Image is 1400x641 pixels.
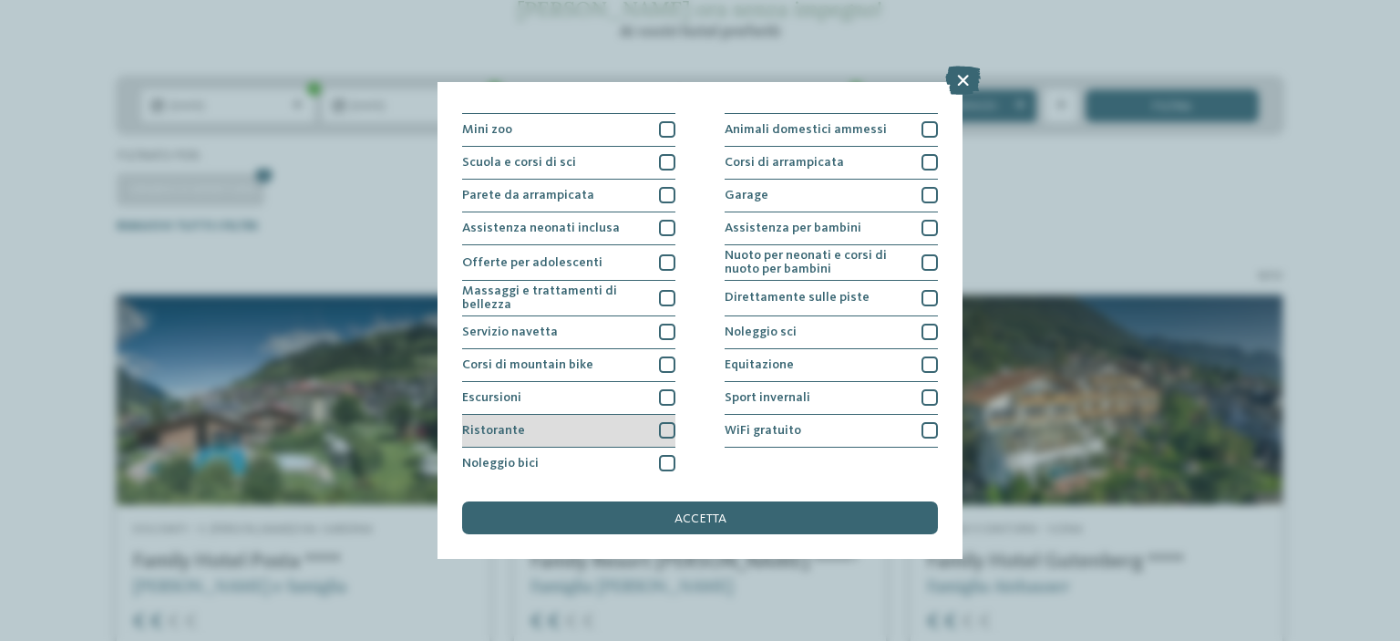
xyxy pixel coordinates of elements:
[725,326,797,338] span: Noleggio sci
[462,189,594,202] span: Parete da arrampicata
[725,123,887,136] span: Animali domestici ammessi
[462,457,539,470] span: Noleggio bici
[462,326,558,338] span: Servizio navetta
[725,156,844,169] span: Corsi di arrampicata
[725,291,870,304] span: Direttamente sulle piste
[725,222,861,234] span: Assistenza per bambini
[725,189,768,202] span: Garage
[462,156,576,169] span: Scuola e corsi di sci
[462,284,647,311] span: Massaggi e trattamenti di bellezza
[674,512,726,525] span: accetta
[725,424,801,437] span: WiFi gratuito
[725,249,910,275] span: Nuoto per neonati e corsi di nuoto per bambini
[725,391,810,404] span: Sport invernali
[462,358,593,371] span: Corsi di mountain bike
[462,256,602,269] span: Offerte per adolescenti
[462,391,521,404] span: Escursioni
[462,424,525,437] span: Ristorante
[725,358,794,371] span: Equitazione
[462,123,512,136] span: Mini zoo
[462,222,620,234] span: Assistenza neonati inclusa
